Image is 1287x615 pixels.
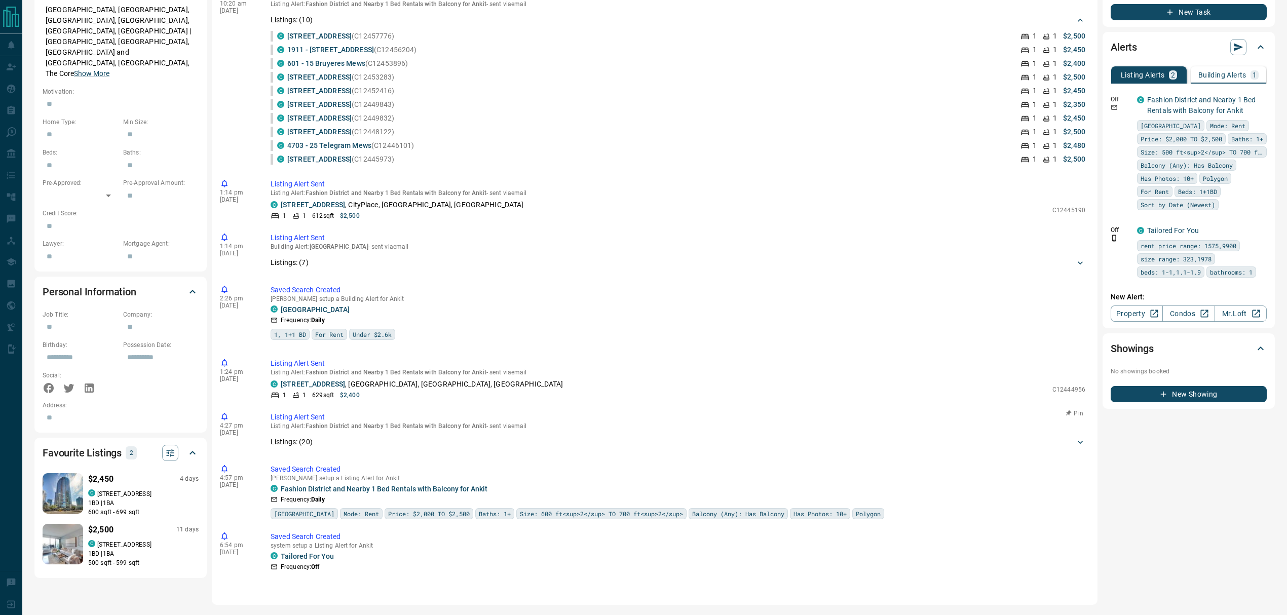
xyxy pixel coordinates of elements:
p: [PERSON_NAME] setup a Listing Alert for Ankit [271,475,1085,482]
div: condos.ca [277,87,284,94]
span: Beds: 1+1BD [1178,186,1217,197]
span: bathrooms: 1 [1210,267,1253,277]
span: Polygon [856,509,881,519]
p: Listings: ( 10 ) [271,15,313,25]
span: [GEOGRAPHIC_DATA] [310,243,368,250]
p: [DATE] [220,549,255,556]
p: , [GEOGRAPHIC_DATA], [GEOGRAPHIC_DATA], [GEOGRAPHIC_DATA] [281,379,563,390]
div: condos.ca [277,142,284,149]
p: Mortgage Agent: [123,239,199,248]
p: Building Alert : - sent via email [271,243,1085,250]
a: Fashion District and Nearby 1 Bed Rentals with Balcony for Ankit [1147,96,1256,114]
div: condos.ca [277,101,284,108]
p: 1:14 pm [220,243,255,250]
p: Saved Search Created [271,531,1085,542]
p: 6:54 pm [220,542,255,549]
span: Under $2.6k [353,329,392,339]
span: Size: 500 ft<sup>2</sup> TO 700 ft<sup>2</sup> [1141,147,1263,157]
p: (C12449843) [287,99,395,110]
svg: Push Notification Only [1111,235,1118,242]
p: Beds: [43,148,118,157]
p: 1 [1053,154,1057,165]
p: Building Alerts [1198,71,1246,79]
div: condos.ca [277,128,284,135]
p: Frequency: [281,562,319,571]
p: Off [1111,225,1131,235]
a: [STREET_ADDRESS] [281,380,345,388]
p: C12445190 [1052,206,1085,215]
p: Listings: ( 20 ) [271,437,313,447]
h2: Personal Information [43,284,136,300]
a: 4703 - 25 Telegram Mews [287,141,371,149]
p: $2,450 [1063,45,1085,55]
p: [PERSON_NAME] setup a Building Alert for Ankit [271,295,1085,302]
span: Fashion District and Nearby 1 Bed Rentals with Balcony for Ankit [306,369,486,376]
a: [STREET_ADDRESS] [287,128,352,136]
div: condos.ca [271,552,278,559]
span: For Rent [1141,186,1169,197]
span: [GEOGRAPHIC_DATA] [1141,121,1201,131]
p: [STREET_ADDRESS] [97,540,152,549]
h2: Showings [1111,340,1154,357]
p: 1 [1053,113,1057,124]
p: $2,400 [1063,58,1085,69]
span: Price: $2,000 TO $2,500 [1141,134,1222,144]
div: Showings [1111,336,1267,361]
div: condos.ca [88,540,95,547]
p: 1 [1033,72,1037,83]
p: Address: [43,401,199,410]
p: Listing Alert Sent [271,412,1085,422]
p: New Alert: [1111,292,1267,302]
div: Favourite Listings2 [43,441,199,465]
span: 1, 1+1 BD [274,329,306,339]
span: Baths: 1+ [1231,134,1263,144]
div: Personal Information [43,280,199,304]
p: $2,350 [1063,99,1085,110]
p: 1 [1253,71,1257,79]
p: (C12457776) [287,31,395,42]
p: Motivation: [43,87,199,96]
p: 2 [129,447,134,458]
span: Fashion District and Nearby 1 Bed Rentals with Balcony for Ankit [306,422,486,430]
span: rent price range: 1575,9900 [1141,241,1236,251]
p: Off [1111,95,1131,104]
p: 1 [1053,127,1057,137]
p: $2,500 [1063,154,1085,165]
div: condos.ca [277,60,284,67]
p: Company: [123,310,199,319]
p: $2,500 [340,211,360,220]
p: 1 [1033,58,1037,69]
strong: Daily [311,317,325,324]
a: Fashion District and Nearby 1 Bed Rentals with Balcony for Ankit [281,485,487,493]
p: $2,400 [340,391,360,400]
p: 2 [1171,71,1175,79]
a: [GEOGRAPHIC_DATA] [281,305,350,314]
p: Frequency: [281,495,325,504]
p: [STREET_ADDRESS] [97,489,152,498]
p: 1 [1033,31,1037,42]
p: $2,500 [1063,31,1085,42]
span: Mode: Rent [344,509,379,519]
span: Fashion District and Nearby 1 Bed Rentals with Balcony for Ankit [306,1,486,8]
p: Listing Alert Sent [271,358,1085,369]
p: 4:27 pm [220,422,255,429]
p: 1 [1033,99,1037,110]
p: $2,500 [88,524,113,536]
svg: Email [1111,104,1118,111]
p: Home Type: [43,118,118,127]
a: [STREET_ADDRESS] [281,201,345,209]
h2: Alerts [1111,39,1137,55]
p: 1 [1053,72,1057,83]
p: 1 [283,211,286,220]
p: Credit Score: [43,209,199,218]
p: [GEOGRAPHIC_DATA], [GEOGRAPHIC_DATA], [GEOGRAPHIC_DATA], [GEOGRAPHIC_DATA], [GEOGRAPHIC_DATA], [G... [43,2,199,82]
div: Listings: (20) [271,433,1085,451]
p: [DATE] [220,375,255,382]
p: 11 days [176,525,199,534]
span: beds: 1-1,1.1-1.9 [1141,267,1201,277]
p: 1 BD | 1 BA [88,498,199,508]
p: Listing Alert : - sent via email [271,1,1085,8]
p: Pre-Approval Amount: [123,178,199,187]
p: Saved Search Created [271,464,1085,475]
div: condos.ca [271,201,278,208]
